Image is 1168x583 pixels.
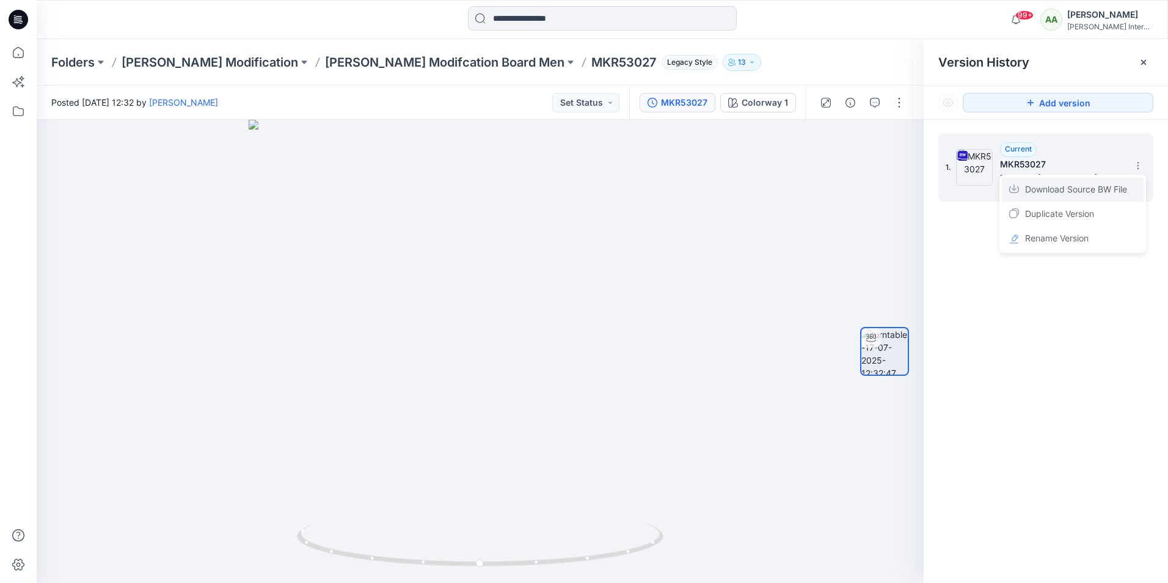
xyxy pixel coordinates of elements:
[956,149,993,186] img: MKR53027
[325,54,564,71] a: [PERSON_NAME] Modifcation Board Men
[51,96,218,109] span: Posted [DATE] 12:32 by
[1067,7,1153,22] div: [PERSON_NAME]
[841,93,860,112] button: Details
[938,93,958,112] button: Show Hidden Versions
[1000,172,1122,184] span: Posted by: Astrid Niegsch
[742,96,788,109] div: Colorway 1
[1000,157,1122,172] h5: MKR53027
[122,54,298,71] a: [PERSON_NAME] Modification
[738,56,746,69] p: 13
[657,54,718,71] button: Legacy Style
[938,55,1029,70] span: Version History
[946,162,951,173] span: 1.
[640,93,715,112] button: MKR53027
[591,54,657,71] p: MKR53027
[1015,10,1034,20] span: 99+
[723,54,761,71] button: 13
[661,96,707,109] div: MKR53027
[149,97,218,108] a: [PERSON_NAME]
[1005,144,1032,153] span: Current
[662,55,718,70] span: Legacy Style
[720,93,796,112] button: Colorway 1
[1025,207,1094,221] span: Duplicate Version
[1139,57,1148,67] button: Close
[1067,22,1153,31] div: [PERSON_NAME] International
[861,328,908,375] img: turntable-17-07-2025-12:32:47
[51,54,95,71] a: Folders
[1025,231,1089,246] span: Rename Version
[963,93,1153,112] button: Add version
[1025,182,1127,197] span: Download Source BW File
[1040,9,1062,31] div: AA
